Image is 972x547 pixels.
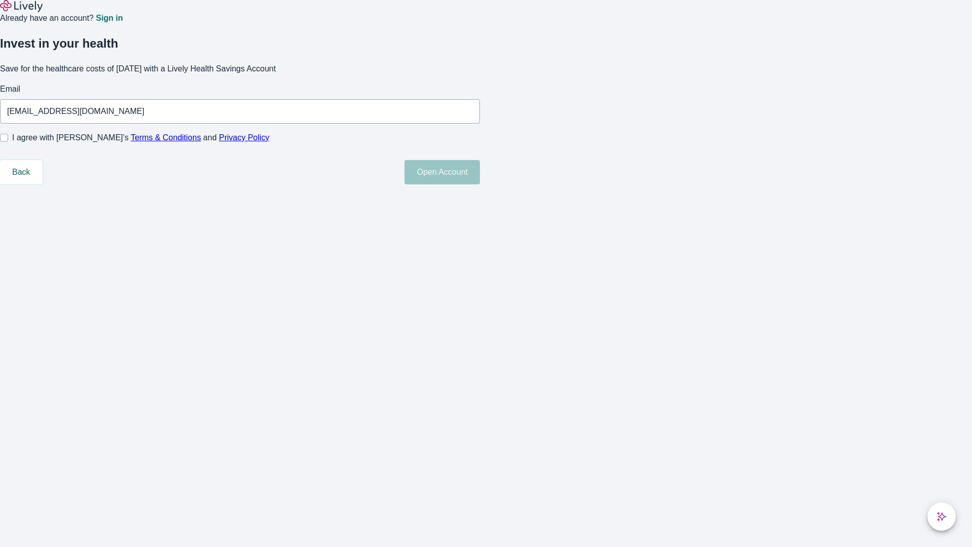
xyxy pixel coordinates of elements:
span: I agree with [PERSON_NAME]’s and [12,132,269,144]
button: chat [927,502,956,531]
a: Sign in [96,14,123,22]
svg: Lively AI Assistant [937,512,947,522]
a: Terms & Conditions [131,133,201,142]
a: Privacy Policy [219,133,270,142]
